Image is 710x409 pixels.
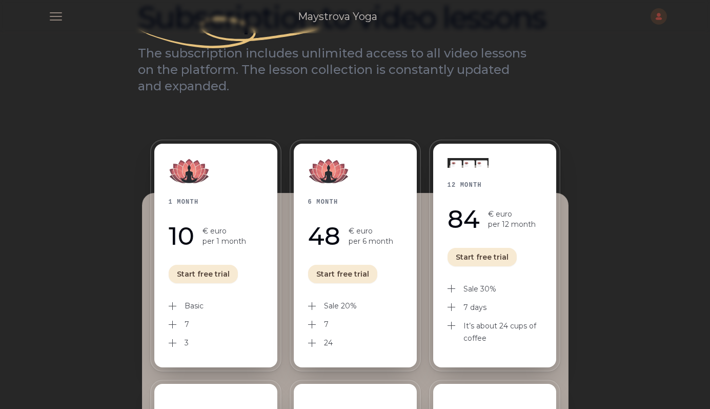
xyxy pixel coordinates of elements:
[448,248,517,266] button: Start free trial
[169,300,263,312] li: Basic
[349,226,393,236] p: € euro
[169,224,194,248] div: 10
[308,318,402,330] li: 7
[448,283,542,295] li: Sale 30%
[308,300,402,312] li: Sale 20%
[488,209,536,219] p: € euro
[349,236,393,246] p: per 6 month
[202,236,246,246] p: per 1 month
[448,158,489,168] img: 12 month
[169,197,263,207] h2: 1 month
[169,337,263,349] li: 3
[448,207,480,231] div: 84
[308,224,340,248] div: 48
[308,197,402,207] h2: 6 month
[298,9,377,24] a: Maystrova Yoga
[308,158,349,185] img: 6 mont
[308,265,377,283] button: Start free trial
[169,158,210,185] img: 1 mont
[488,219,536,229] p: per 12 month
[308,337,402,349] li: 24
[448,180,542,190] h2: 12 month
[448,320,542,344] li: It’s about 24 cups of coffee
[169,265,238,283] button: Start free trial
[138,45,532,94] p: The subscription includes unlimited access to all video lessons on the platform. The lesson colle...
[202,226,246,236] p: € euro
[169,318,263,330] li: 7
[448,301,542,314] li: 7 days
